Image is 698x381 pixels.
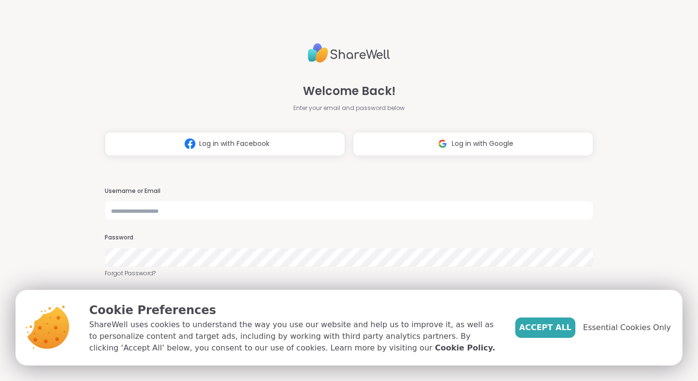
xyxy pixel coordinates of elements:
h3: Username or Email [105,187,593,195]
button: Log in with Facebook [105,132,345,156]
img: ShareWell Logomark [181,135,199,153]
p: ShareWell uses cookies to understand the way you use our website and help us to improve it, as we... [89,319,500,354]
h3: Password [105,234,593,242]
button: Log in with Google [353,132,593,156]
span: Log in with Google [452,139,513,149]
a: Cookie Policy. [435,342,495,354]
span: Accept All [519,322,571,333]
img: ShareWell Logomark [433,135,452,153]
p: Cookie Preferences [89,302,500,319]
a: Forgot Password? [105,269,593,278]
span: Log in with Facebook [199,139,270,149]
button: Accept All [515,317,575,338]
img: ShareWell Logo [308,39,390,67]
span: Enter your email and password below [293,104,405,112]
span: Essential Cookies Only [583,322,671,333]
span: Welcome Back! [303,82,396,100]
